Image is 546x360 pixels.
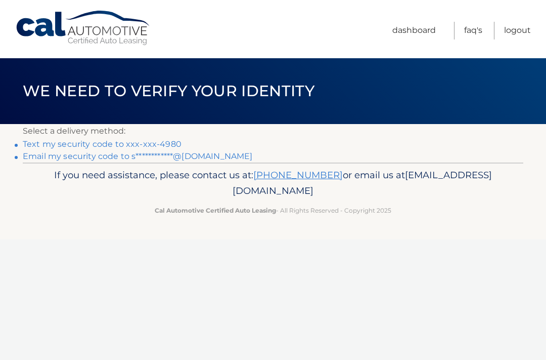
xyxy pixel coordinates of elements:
[23,139,181,149] a: Text my security code to xxx-xxx-4980
[504,22,531,39] a: Logout
[23,82,314,100] span: We need to verify your identity
[392,22,436,39] a: Dashboard
[15,10,152,46] a: Cal Automotive
[38,167,508,199] p: If you need assistance, please contact us at: or email us at
[464,22,482,39] a: FAQ's
[155,207,276,214] strong: Cal Automotive Certified Auto Leasing
[253,169,343,181] a: [PHONE_NUMBER]
[23,124,523,138] p: Select a delivery method:
[38,205,508,216] p: - All Rights Reserved - Copyright 2025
